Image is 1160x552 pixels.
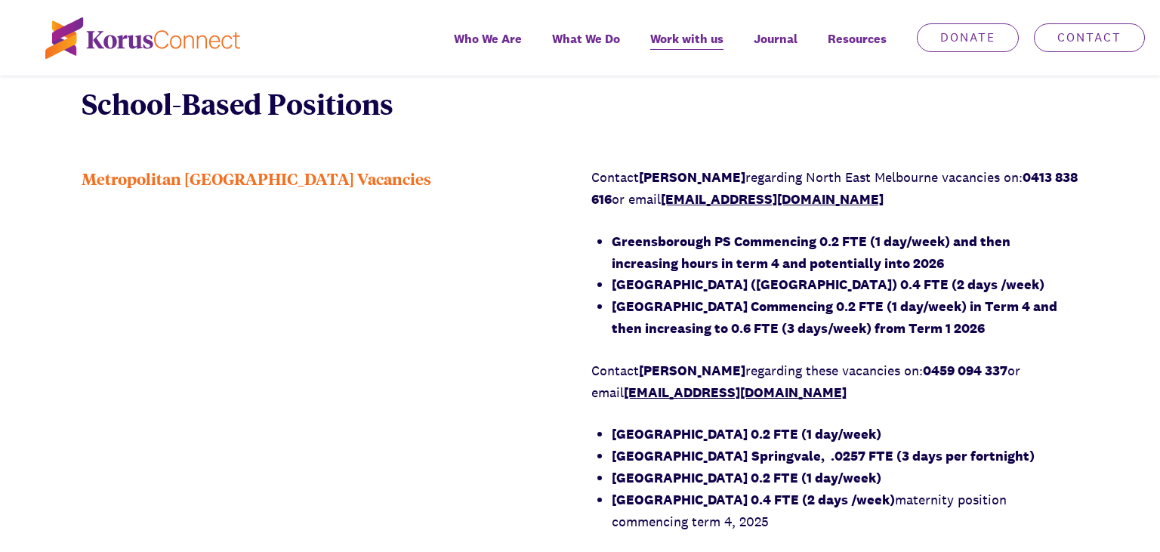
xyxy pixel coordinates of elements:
[612,425,881,443] strong: [GEOGRAPHIC_DATA] 0.2 FTE (1 day/week)
[739,21,813,76] a: Journal
[661,190,884,208] a: [EMAIL_ADDRESS][DOMAIN_NAME]
[917,23,1019,52] a: Donate
[591,360,1078,404] p: Contact regarding these vacancies on: or email
[639,168,745,186] strong: [PERSON_NAME]
[754,28,797,50] span: Journal
[45,17,240,59] img: korus-connect%2Fc5177985-88d5-491d-9cd7-4a1febad1357_logo.svg
[552,28,620,50] span: What We Do
[624,384,847,401] a: [EMAIL_ADDRESS][DOMAIN_NAME]
[537,21,635,76] a: What We Do
[923,362,1007,379] strong: 0459 094 337
[454,28,522,50] span: Who We Are
[612,233,1010,272] strong: Greensborough PS Commencing 0.2 FTE (1 day/week) and then increasing hours in term 4 and potentia...
[439,21,537,76] a: Who We Are
[612,489,1078,533] li: maternity position commencing term 4, 2025
[751,447,1035,464] strong: Springvale, .0257 FTE (3 days per fortnight)
[635,21,739,76] a: Work with us
[612,491,895,508] strong: [GEOGRAPHIC_DATA] 0.4 FTE (2 days /week)
[591,167,1078,211] p: Contact regarding North East Melbourne vacancies on: or email
[612,298,1057,337] strong: [GEOGRAPHIC_DATA] Commencing 0.2 FTE (1 day/week) in Term 4 and then increasing to 0.6 FTE (3 day...
[813,21,902,76] div: Resources
[1034,23,1145,52] a: Contact
[612,276,1044,293] strong: [GEOGRAPHIC_DATA] ([GEOGRAPHIC_DATA]) 0.4 FTE (2 days /week)
[639,362,745,379] strong: [PERSON_NAME]
[650,28,723,50] span: Work with us
[82,85,824,122] p: School-Based Positions
[612,447,748,464] strong: [GEOGRAPHIC_DATA]
[591,168,1078,208] strong: 0413 838 616
[612,469,881,486] strong: [GEOGRAPHIC_DATA] 0.2 FTE (1 day/week)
